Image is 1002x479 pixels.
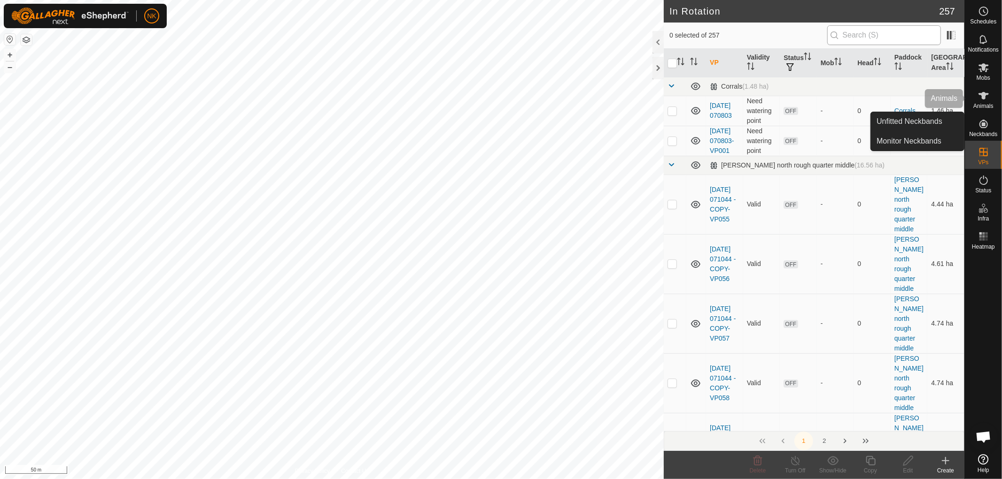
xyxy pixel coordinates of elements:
[970,19,996,24] span: Schedules
[743,49,780,77] th: Validity
[743,413,780,472] td: Valid
[784,137,798,145] span: OFF
[927,353,964,413] td: 4.74 ha
[856,432,875,450] button: Last Page
[927,175,964,234] td: 4.44 ha
[4,61,16,73] button: –
[874,59,881,67] p-sorticon: Activate to sort
[970,423,998,451] div: Open chat
[821,319,850,328] div: -
[784,380,798,388] span: OFF
[877,116,942,127] span: Unfitted Neckbands
[969,131,997,137] span: Neckbands
[710,127,734,154] a: [DATE] 070803-VP001
[784,107,798,115] span: OFF
[975,188,991,193] span: Status
[821,136,850,146] div: -
[927,234,964,294] td: 4.61 ha
[940,4,955,18] span: 257
[710,186,736,223] a: [DATE] 071044 - COPY-VP055
[927,96,964,126] td: 1.46 ha
[978,160,988,165] span: VPs
[784,320,798,328] span: OFF
[894,295,924,352] a: [PERSON_NAME] north rough quarter middle
[750,467,766,474] span: Delete
[815,432,834,450] button: 2
[894,64,902,71] p-sorticon: Activate to sort
[690,59,698,67] p-sorticon: Activate to sort
[877,136,941,147] span: Monitor Neckbands
[4,49,16,61] button: +
[854,175,891,234] td: 0
[742,83,769,90] span: (1.48 ha)
[669,30,827,40] span: 0 selected of 257
[710,305,736,342] a: [DATE] 071044 - COPY-VP057
[677,59,684,67] p-sorticon: Activate to sort
[743,234,780,294] td: Valid
[747,64,754,71] p-sorticon: Activate to sort
[894,355,924,411] a: [PERSON_NAME] north rough quarter middle
[891,49,928,77] th: Paddock
[871,132,964,151] a: Monitor Neckbands
[777,466,814,475] div: Turn Off
[978,216,989,221] span: Infra
[889,466,927,475] div: Edit
[743,175,780,234] td: Valid
[854,96,891,126] td: 0
[147,11,156,21] span: NK
[784,260,798,268] span: OFF
[927,49,964,77] th: [GEOGRAPHIC_DATA] Area
[743,353,780,413] td: Valid
[946,64,954,71] p-sorticon: Activate to sort
[710,83,769,91] div: Corrals
[814,466,852,475] div: Show/Hide
[894,236,924,292] a: [PERSON_NAME] north rough quarter middle
[784,201,798,209] span: OFF
[743,126,780,156] td: Need watering point
[836,432,854,450] button: Next Page
[743,96,780,126] td: Need watering point
[894,107,916,114] a: Corrals
[927,294,964,353] td: 4.74 ha
[710,365,736,402] a: [DATE] 071044 - COPY-VP058
[854,49,891,77] th: Head
[834,59,842,67] p-sorticon: Activate to sort
[710,424,736,461] a: [DATE] 071044 - COPY-VP059
[821,378,850,388] div: -
[804,54,811,61] p-sorticon: Activate to sort
[854,294,891,353] td: 0
[927,466,964,475] div: Create
[780,49,817,77] th: Status
[973,103,994,109] span: Animals
[965,450,1002,477] a: Help
[710,161,885,169] div: [PERSON_NAME] north rough quarter middle
[11,8,129,24] img: Gallagher Logo
[972,244,995,250] span: Heatmap
[871,112,964,131] a: Unfitted Neckbands
[854,126,891,156] td: 0
[854,413,891,472] td: 0
[706,49,743,77] th: VP
[4,34,16,45] button: Reset Map
[854,353,891,413] td: 0
[854,234,891,294] td: 0
[710,245,736,282] a: [DATE] 071044 - COPY-VP056
[295,467,330,475] a: Privacy Policy
[927,413,964,472] td: 4.74 ha
[894,414,924,471] a: [PERSON_NAME] north rough quarter middle
[827,25,941,45] input: Search (S)
[669,6,940,17] h2: In Rotation
[968,47,999,53] span: Notifications
[341,467,369,475] a: Contact Us
[743,294,780,353] td: Valid
[21,34,32,46] button: Map Layers
[794,432,813,450] button: 1
[854,161,885,169] span: (16.56 ha)
[821,199,850,209] div: -
[821,259,850,269] div: -
[817,49,854,77] th: Mob
[852,466,889,475] div: Copy
[894,176,924,233] a: [PERSON_NAME] north rough quarter middle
